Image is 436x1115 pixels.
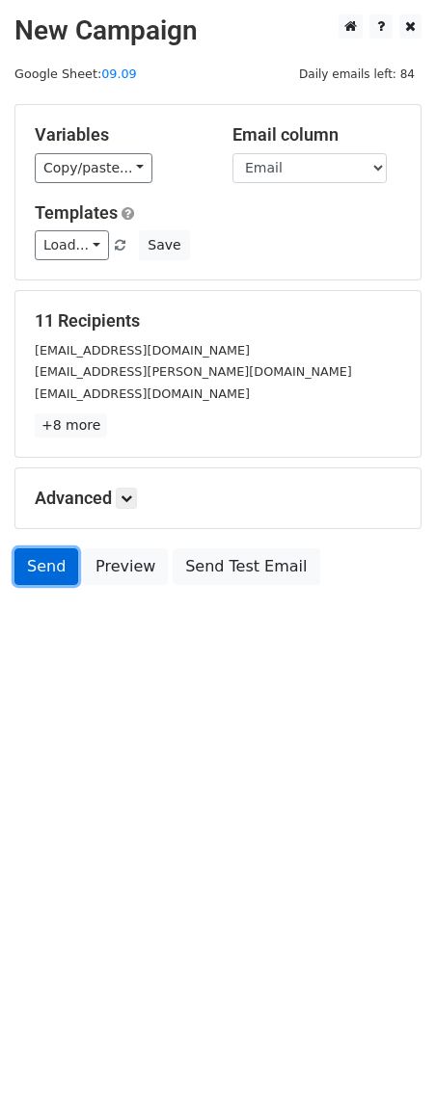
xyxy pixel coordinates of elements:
[101,66,137,81] a: 09.09
[340,1022,436,1115] div: Sohbet Aracı
[35,230,109,260] a: Load...
[14,14,422,47] h2: New Campaign
[35,202,118,223] a: Templates
[35,124,204,146] h5: Variables
[35,413,107,438] a: +8 more
[14,548,78,585] a: Send
[139,230,189,260] button: Save
[232,124,401,146] h5: Email column
[35,386,250,401] small: [EMAIL_ADDRESS][DOMAIN_NAME]
[35,153,152,183] a: Copy/paste...
[35,488,401,509] h5: Advanced
[83,548,168,585] a: Preview
[35,343,250,358] small: [EMAIL_ADDRESS][DOMAIN_NAME]
[14,66,137,81] small: Google Sheet:
[35,310,401,332] h5: 11 Recipients
[173,548,319,585] a: Send Test Email
[35,364,352,379] small: [EMAIL_ADDRESS][PERSON_NAME][DOMAIN_NAME]
[292,64,422,85] span: Daily emails left: 84
[292,66,422,81] a: Daily emails left: 84
[340,1022,436,1115] iframe: Chat Widget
